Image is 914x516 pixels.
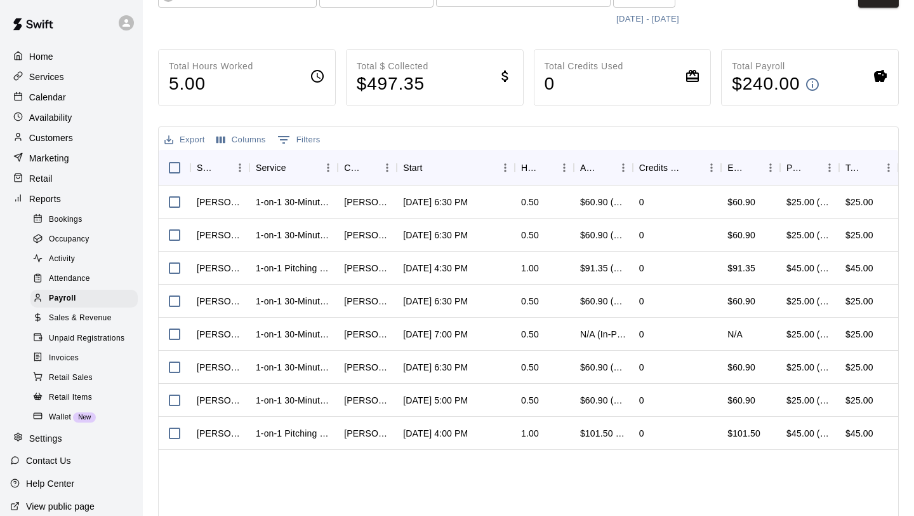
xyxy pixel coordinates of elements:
[574,150,633,186] div: Amount Paid
[639,361,644,374] div: 0
[639,394,644,407] div: 0
[639,150,684,186] div: Credits Used
[344,196,390,208] div: Jason Gwyn
[30,269,143,289] a: Attendance
[10,429,133,448] a: Settings
[702,158,721,177] button: Menu
[30,330,138,348] div: Unpaid Registrations
[721,219,780,252] div: $60.90
[49,273,90,285] span: Attendance
[786,262,833,275] div: $45.00 (Flat)
[732,73,800,95] h4: $ 240.00
[10,108,133,127] a: Availability
[845,427,873,440] div: $45.00
[879,158,898,177] button: Menu
[397,150,515,186] div: Start
[30,407,143,427] a: WalletNew
[30,309,138,327] div: Sales & Revenue
[521,394,539,407] div: 0.50
[521,427,539,440] div: 1.00
[403,229,468,241] div: Oct 1, 2025, 6:30 PM
[10,67,133,86] a: Services
[423,159,440,177] button: Sort
[30,250,138,268] div: Activity
[555,158,574,177] button: Menu
[30,229,143,249] a: Occupancy
[639,295,644,308] div: 0
[845,394,873,407] div: $25.00
[197,295,243,308] div: Noah Winslow
[721,318,780,351] div: N/A
[521,328,539,341] div: 0.50
[344,295,390,308] div: Jason Gwyn
[213,130,269,150] button: Select columns
[256,262,331,275] div: 1-on-1 Pitching Lesson
[344,262,390,275] div: Aaron Addis
[169,60,253,73] p: Total Hours Worked
[30,290,138,308] div: Payroll
[639,427,644,440] div: 0
[580,394,626,407] div: $60.90 (Card)
[780,150,839,186] div: Pay Rate
[10,149,133,168] a: Marketing
[845,361,873,374] div: $25.00
[639,262,644,275] div: 0
[10,169,133,188] a: Retail
[743,159,761,177] button: Sort
[26,454,71,467] p: Contact Us
[786,229,833,241] div: $25.00 (Flat)
[820,158,839,177] button: Menu
[29,193,61,205] p: Reports
[256,427,331,440] div: 1-on-1 Pitching Lesson
[727,150,743,186] div: Effective Price
[30,350,138,367] div: Invoices
[403,295,468,308] div: Sep 22, 2025, 6:30 PM
[197,361,243,374] div: Noah Winslow
[256,196,331,208] div: 1-on-1 30-Minute Lesson
[684,159,702,177] button: Sort
[839,150,898,186] div: Total Pay
[403,328,468,341] div: Sep 15, 2025, 7:00 PM
[721,252,780,285] div: $91.35
[545,73,623,95] h4: 0
[49,233,89,246] span: Occupancy
[49,411,71,424] span: Wallet
[545,60,623,73] p: Total Credits Used
[10,128,133,147] a: Customers
[286,159,304,177] button: Sort
[732,60,820,73] p: Total Payroll
[403,361,468,374] div: Sep 8, 2025, 6:30 PM
[344,427,390,440] div: Brian Caldwell
[613,10,682,29] button: [DATE] - [DATE]
[580,196,626,208] div: $60.90 (Card)
[30,231,138,248] div: Occupancy
[721,150,780,186] div: Effective Price
[403,150,422,186] div: Start
[802,159,820,177] button: Sort
[580,150,596,186] div: Amount Paid
[256,328,331,341] div: 1-on-1 30-Minute Lesson
[30,270,138,288] div: Attendance
[30,211,138,229] div: Bookings
[786,295,833,308] div: $25.00 (Flat)
[256,394,331,407] div: 1-on-1 30-Minute Lesson
[256,150,286,186] div: Service
[403,394,468,407] div: Sep 1, 2025, 5:00 PM
[49,292,76,305] span: Payroll
[49,332,124,345] span: Unpaid Registrations
[403,427,468,440] div: Sep 1, 2025, 4:00 PM
[357,73,428,95] h4: $ 497.35
[639,229,644,241] div: 0
[10,88,133,107] a: Calendar
[521,361,539,374] div: 0.50
[197,262,243,275] div: Noah Winslow
[30,389,138,407] div: Retail Items
[30,388,143,407] a: Retail Items
[580,361,626,374] div: $60.90 (Card)
[580,427,626,440] div: $101.50 (Card)
[580,229,626,241] div: $60.90 (Card)
[521,262,539,275] div: 1.00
